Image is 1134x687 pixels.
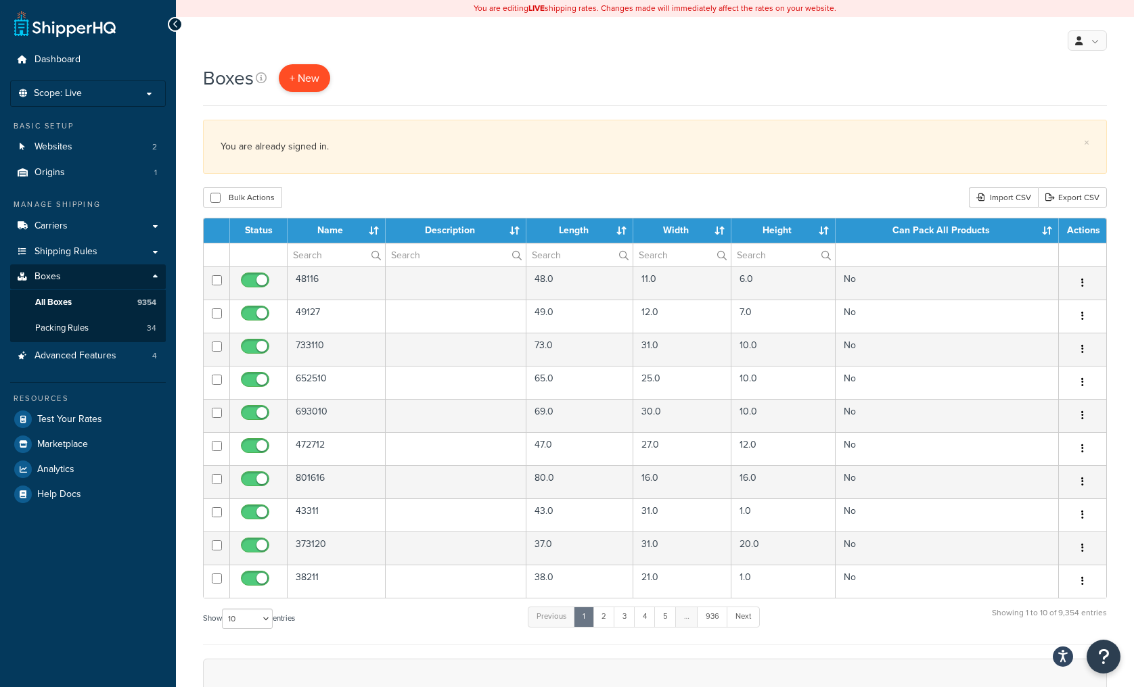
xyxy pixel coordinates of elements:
a: Test Your Rates [10,407,166,431]
td: 16.0 [731,465,836,498]
td: 49.0 [526,300,633,333]
li: Packing Rules [10,316,166,341]
select: Showentries [222,609,273,629]
h1: Boxes [203,65,254,91]
a: 4 [634,607,656,627]
span: Analytics [37,464,74,475]
th: Height : activate to sort column ascending [731,218,836,243]
td: 7.0 [731,300,836,333]
th: Can Pack All Products : activate to sort column ascending [836,218,1059,243]
div: Resources [10,393,166,404]
td: 10.0 [731,366,836,399]
a: Export CSV [1038,187,1107,208]
span: Dashboard [35,54,81,66]
span: Advanced Features [35,350,116,362]
div: Showing 1 to 10 of 9,354 entries [992,605,1107,634]
td: No [836,432,1059,465]
td: 12.0 [731,432,836,465]
div: Manage Shipping [10,199,166,210]
span: Carriers [35,220,68,232]
span: Shipping Rules [35,246,97,258]
a: 1 [574,607,594,627]
a: 936 [697,607,728,627]
td: 47.0 [526,432,633,465]
td: No [836,465,1059,498]
span: 9354 [137,297,156,308]
a: 5 [654,607,677,627]
td: No [836,333,1059,366]
td: 43311 [288,498,386,531]
td: 12.0 [633,300,731,333]
a: Packing Rules 34 [10,316,166,341]
td: 48.0 [526,266,633,300]
th: Name : activate to sort column ascending [288,218,386,243]
td: 31.0 [633,531,731,565]
span: Test Your Rates [37,414,102,425]
td: 31.0 [633,333,731,366]
div: Import CSV [969,187,1038,208]
td: 38211 [288,565,386,598]
span: Origins [35,167,65,179]
span: Scope: Live [34,88,82,99]
th: Width : activate to sort column ascending [633,218,731,243]
td: 10.0 [731,399,836,432]
a: + New [279,64,330,92]
th: Length : activate to sort column ascending [526,218,633,243]
span: Packing Rules [35,323,89,334]
input: Search [386,243,526,266]
a: × [1084,137,1089,148]
td: 31.0 [633,498,731,531]
span: Help Docs [37,489,81,500]
a: 2 [593,607,615,627]
span: Marketplace [37,439,88,450]
td: 49127 [288,300,386,333]
td: 733110 [288,333,386,366]
td: No [836,300,1059,333]
span: All Boxes [35,297,72,308]
span: + New [290,70,319,86]
td: 30.0 [633,399,731,432]
a: … [675,607,698,627]
td: No [836,266,1059,300]
input: Search [526,243,633,266]
a: Analytics [10,457,166,481]
input: Search [633,243,731,266]
td: No [836,366,1059,399]
td: No [836,399,1059,432]
th: Actions [1059,218,1106,243]
td: No [836,498,1059,531]
td: 37.0 [526,531,633,565]
a: Shipping Rules [10,239,166,264]
a: Boxes [10,264,166,289]
div: Basic Setup [10,120,166,132]
td: 10.0 [731,333,836,366]
a: Next [727,607,760,627]
a: All Boxes 9354 [10,290,166,315]
td: 1.0 [731,498,836,531]
span: 4 [152,350,157,362]
li: Help Docs [10,482,166,506]
a: 3 [614,607,635,627]
a: Advanced Features 4 [10,343,166,369]
td: 73.0 [526,333,633,366]
td: 69.0 [526,399,633,432]
th: Description : activate to sort column ascending [386,218,526,243]
td: 801616 [288,465,386,498]
div: You are already signed in. [221,137,1089,156]
td: 25.0 [633,366,731,399]
td: 27.0 [633,432,731,465]
td: 693010 [288,399,386,432]
li: Websites [10,135,166,160]
td: 373120 [288,531,386,565]
td: 11.0 [633,266,731,300]
input: Search [288,243,385,266]
button: Open Resource Center [1087,640,1120,673]
td: No [836,531,1059,565]
td: 472712 [288,432,386,465]
td: No [836,565,1059,598]
span: 1 [154,167,157,179]
td: 20.0 [731,531,836,565]
a: Origins 1 [10,160,166,185]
